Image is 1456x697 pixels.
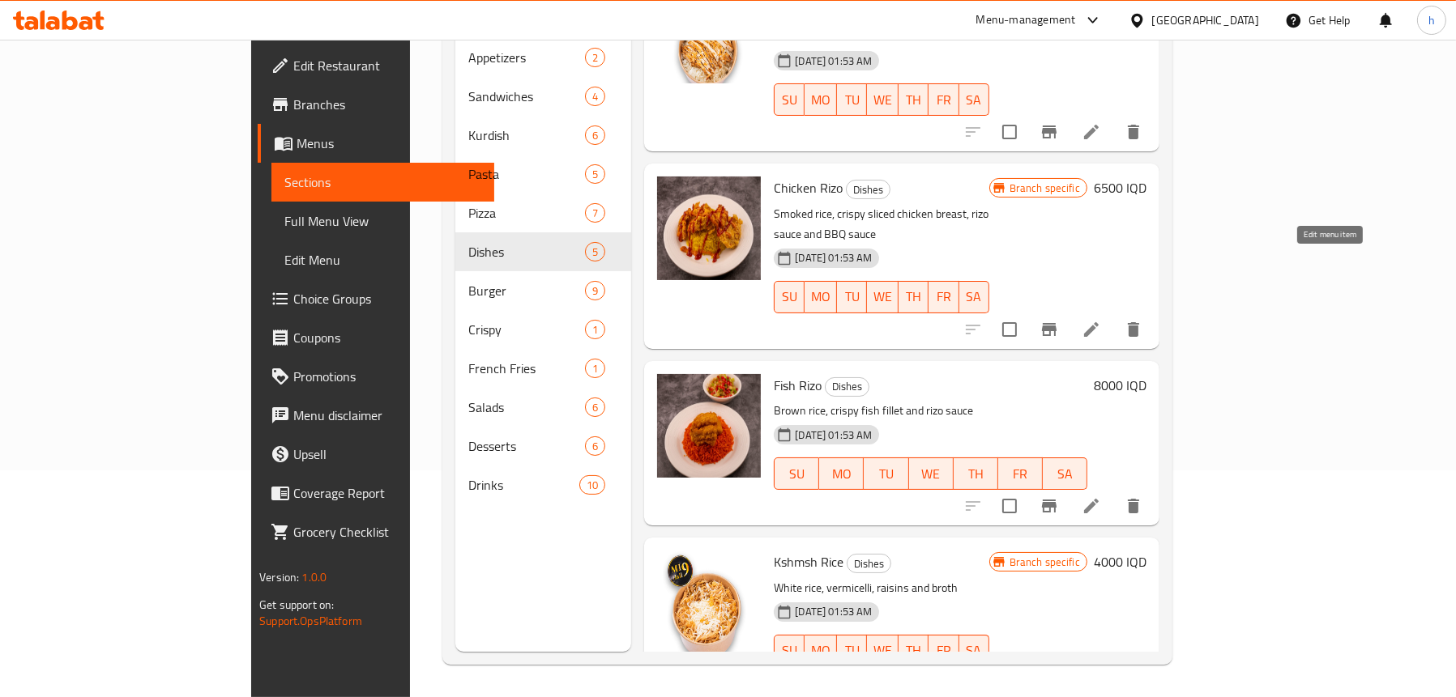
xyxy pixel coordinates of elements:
[258,474,494,512] a: Coverage Report
[873,285,892,308] span: WE
[867,635,899,667] button: WE
[293,56,481,75] span: Edit Restaurant
[258,124,494,163] a: Menus
[848,555,890,573] span: Dishes
[1082,122,1101,142] a: Edit menu item
[935,285,952,308] span: FR
[1030,310,1069,349] button: Branch-specific-item
[998,457,1043,490] button: FR
[847,181,890,199] span: Dishes
[468,125,585,145] span: Kurdish
[293,95,481,114] span: Branches
[905,285,922,308] span: TH
[774,373,822,397] span: Fish Rizo
[867,83,899,116] button: WE
[1094,374,1146,397] h6: 8000 IQD
[586,361,604,376] span: 1
[774,204,988,244] p: Smoked rice, crispy sliced ​​chicken breast, rizo sauce and BBQ sauce
[297,134,481,153] span: Menus
[586,167,604,182] span: 5
[909,457,954,490] button: WE
[899,83,929,116] button: TH
[811,639,830,662] span: MO
[586,439,604,454] span: 6
[1003,181,1087,196] span: Branch specific
[468,242,585,261] span: Dishes
[271,240,494,279] a: Edit Menu
[993,489,1027,523] span: Select to update
[259,610,362,631] a: Support.OpsPlatform
[657,374,761,478] img: Fish Rizo
[468,164,585,184] span: Pasta
[899,281,929,313] button: TH
[585,320,605,339] div: items
[916,462,947,486] span: WE
[819,457,864,490] button: MO
[586,244,604,260] span: 5
[468,359,585,378] span: French Fries
[271,202,494,240] a: Full Menu View
[843,639,860,662] span: TU
[293,483,481,503] span: Coverage Report
[455,427,631,465] div: Desserts6
[873,639,892,662] span: WE
[258,512,494,551] a: Grocery Checklist
[271,163,494,202] a: Sections
[455,465,631,504] div: Drinks10
[1094,176,1146,199] h6: 6500 IQD
[455,349,631,388] div: French Fries1
[585,436,605,456] div: items
[959,635,989,667] button: SA
[929,635,959,667] button: FR
[468,397,585,417] div: Salads
[455,388,631,427] div: Salads6
[455,155,631,193] div: Pasta5
[993,312,1027,346] span: Select to update
[843,88,860,112] span: TU
[468,281,585,300] span: Burger
[258,396,494,435] a: Menu disclaimer
[579,475,605,495] div: items
[873,88,892,112] span: WE
[586,128,604,143] span: 6
[774,281,805,313] button: SU
[966,639,983,662] span: SA
[585,397,605,417] div: items
[455,32,631,511] nav: Menu sections
[468,48,585,67] div: Appetizers
[585,164,605,184] div: items
[788,250,878,266] span: [DATE] 01:53 AM
[867,281,899,313] button: WE
[781,285,798,308] span: SU
[774,401,1087,421] p: Brown rice, crispy fish fillet and rizo sauce
[657,176,761,280] img: Chicken Rizo
[905,639,922,662] span: TH
[259,594,334,615] span: Get support on:
[293,406,481,425] span: Menu disclaimer
[468,475,579,495] span: Drinks
[826,377,869,396] span: Dishes
[657,550,761,654] img: Kshmsh Rice
[586,50,604,66] span: 2
[258,357,494,396] a: Promotions
[293,367,481,386] span: Promotions
[585,203,605,223] div: items
[258,85,494,124] a: Branches
[585,48,605,67] div: items
[1003,555,1087,570] span: Branch specific
[455,38,631,77] div: Appetizers2
[1082,496,1101,516] a: Edit menu item
[774,83,805,116] button: SU
[455,310,631,349] div: Crispy1
[805,83,837,116] button: MO
[976,11,1076,30] div: Menu-management
[468,203,585,223] span: Pizza
[826,462,857,486] span: MO
[586,283,604,299] span: 9
[774,176,843,200] span: Chicken Rizo
[468,320,585,339] div: Crispy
